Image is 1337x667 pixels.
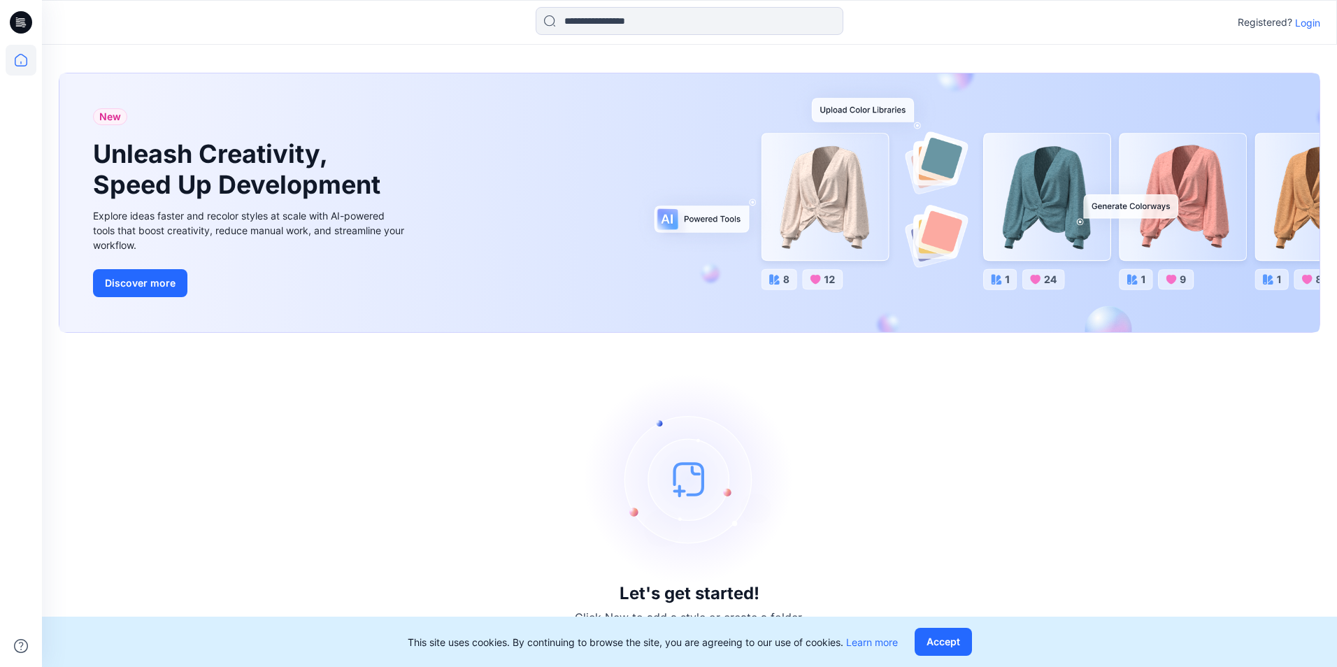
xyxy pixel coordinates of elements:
h3: Let's get started! [620,584,759,603]
span: New [99,108,121,125]
a: Learn more [846,636,898,648]
button: Accept [915,628,972,656]
p: Login [1295,15,1320,30]
p: This site uses cookies. By continuing to browse the site, you are agreeing to our use of cookies. [408,635,898,650]
h1: Unleash Creativity, Speed Up Development [93,139,387,199]
p: Registered? [1238,14,1292,31]
a: Discover more [93,269,408,297]
div: Explore ideas faster and recolor styles at scale with AI-powered tools that boost creativity, red... [93,208,408,252]
p: Click New to add a style or create a folder. [575,609,804,626]
button: Discover more [93,269,187,297]
img: empty-state-image.svg [585,374,794,584]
